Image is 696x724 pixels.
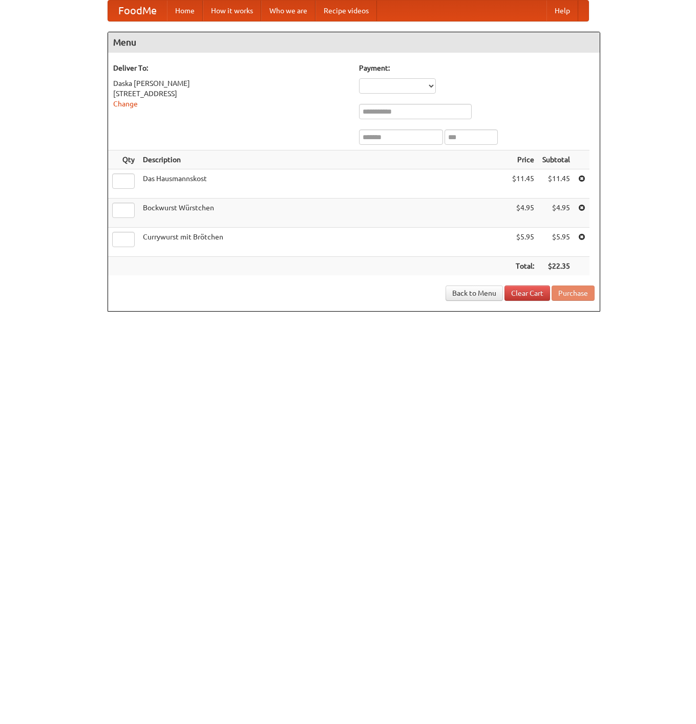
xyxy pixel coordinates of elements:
[552,286,595,301] button: Purchase
[538,257,574,276] th: $22.35
[261,1,315,21] a: Who we are
[508,257,538,276] th: Total:
[113,89,349,99] div: [STREET_ADDRESS]
[113,63,349,73] h5: Deliver To:
[508,169,538,199] td: $11.45
[538,228,574,257] td: $5.95
[538,169,574,199] td: $11.45
[315,1,377,21] a: Recipe videos
[139,150,508,169] th: Description
[139,169,508,199] td: Das Hausmannskost
[546,1,578,21] a: Help
[108,150,139,169] th: Qty
[538,199,574,228] td: $4.95
[504,286,550,301] a: Clear Cart
[359,63,595,73] h5: Payment:
[139,228,508,257] td: Currywurst mit Brötchen
[508,228,538,257] td: $5.95
[108,32,600,53] h4: Menu
[538,150,574,169] th: Subtotal
[508,150,538,169] th: Price
[113,78,349,89] div: Daska [PERSON_NAME]
[139,199,508,228] td: Bockwurst Würstchen
[113,100,138,108] a: Change
[108,1,167,21] a: FoodMe
[203,1,261,21] a: How it works
[167,1,203,21] a: Home
[508,199,538,228] td: $4.95
[446,286,503,301] a: Back to Menu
